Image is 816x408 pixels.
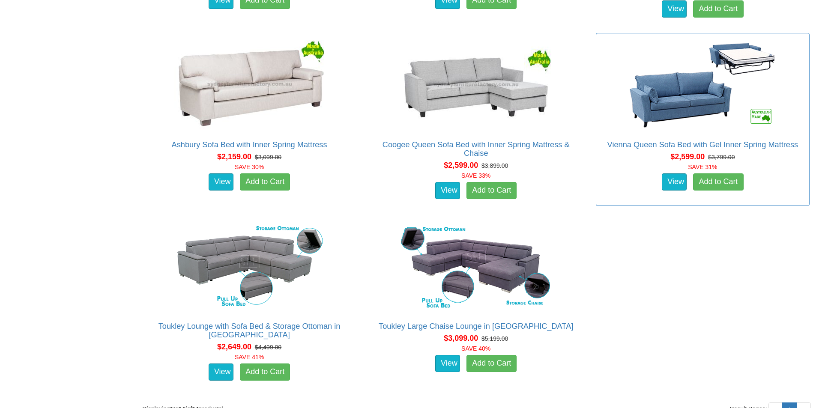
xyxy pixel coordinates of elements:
[693,0,743,18] a: Add to Cart
[399,219,553,313] img: Toukley Large Chaise Lounge in Fabric
[693,173,743,191] a: Add to Cart
[158,322,341,339] a: Toukley Lounge with Sofa Bed & Storage Ottoman in [GEOGRAPHIC_DATA]
[607,140,798,149] a: Vienna Queen Sofa Bed with Gel Inner Spring Mattress
[670,152,705,161] span: $2,599.00
[217,152,251,161] span: $2,159.00
[217,342,251,351] span: $2,649.00
[235,354,264,360] font: SAVE 41%
[209,363,233,381] a: View
[625,38,780,132] img: Vienna Queen Sofa Bed with Gel Inner Spring Mattress
[444,334,478,342] span: $3,099.00
[708,154,735,161] del: $3,799.00
[688,164,717,170] font: SAVE 31%
[435,182,460,199] a: View
[379,322,573,331] a: Toukley Large Chaise Lounge in [GEOGRAPHIC_DATA]
[481,335,508,342] del: $5,199.00
[240,173,290,191] a: Add to Cart
[172,219,326,313] img: Toukley Lounge with Sofa Bed & Storage Ottoman in Fabric
[662,0,687,18] a: View
[481,162,508,169] del: $3,899.00
[383,140,570,158] a: Coogee Queen Sofa Bed with Inner Spring Mattress & Chaise
[240,363,290,381] a: Add to Cart
[461,172,490,179] font: SAVE 33%
[172,38,326,132] img: Ashbury Sofa Bed with Inner Spring Mattress
[172,140,327,149] a: Ashbury Sofa Bed with Inner Spring Mattress
[209,173,233,191] a: View
[399,38,553,132] img: Coogee Queen Sofa Bed with Inner Spring Mattress & Chaise
[466,355,517,372] a: Add to Cart
[255,344,281,351] del: $4,499.00
[235,164,264,170] font: SAVE 30%
[662,173,687,191] a: View
[461,345,490,352] font: SAVE 40%
[435,355,460,372] a: View
[444,161,478,170] span: $2,599.00
[466,182,517,199] a: Add to Cart
[255,154,281,161] del: $3,099.00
